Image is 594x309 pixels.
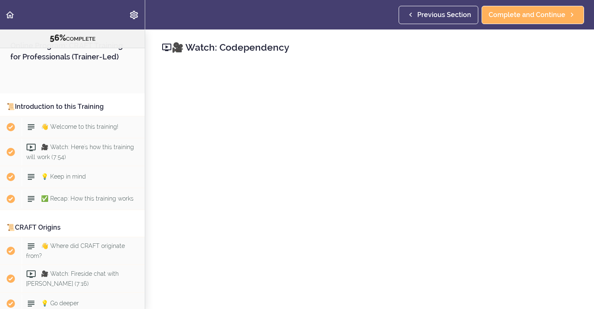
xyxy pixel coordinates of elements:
span: 🎥 Watch: Here's how this training will work (7:54) [26,144,134,160]
h2: 🎥 Watch: Codependency [162,40,577,54]
span: 💡 Keep in mind [41,173,86,180]
a: Complete and Continue [482,6,584,24]
span: 🎥 Watch: Fireside chat with [PERSON_NAME] (7:16) [26,270,119,287]
div: COMPLETE [10,33,134,44]
iframe: Video Player [162,67,577,301]
span: Previous Section [417,10,471,20]
span: 👋 Welcome to this training! [41,123,118,130]
span: ✅ Recap: How this training works [41,195,134,202]
svg: Settings Menu [129,10,139,20]
a: Previous Section [399,6,478,24]
span: 👋 Where did CRAFT originate from? [26,243,125,259]
span: Complete and Continue [489,10,565,20]
svg: Back to course curriculum [5,10,15,20]
span: 56% [50,33,66,43]
span: 💡 Go deeper [41,300,79,307]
